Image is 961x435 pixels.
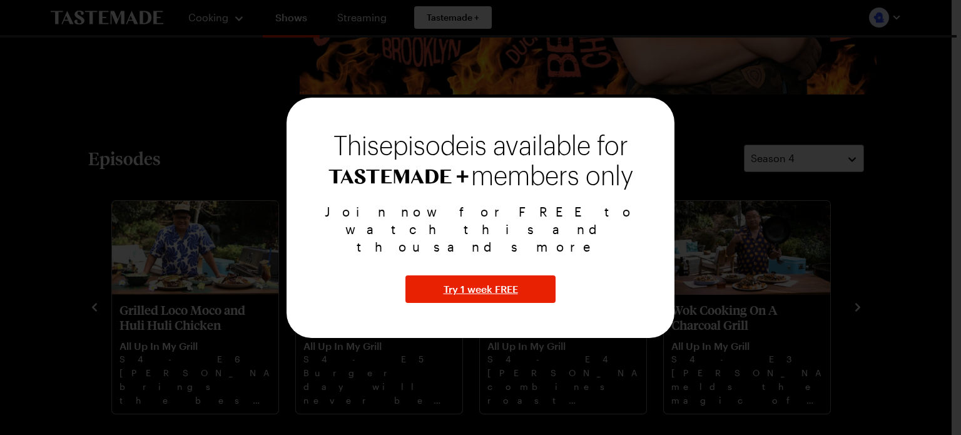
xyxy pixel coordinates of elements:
[328,169,469,184] img: Tastemade+
[333,134,628,159] span: This episode is available for
[471,163,633,190] span: members only
[444,282,518,297] span: Try 1 week FREE
[405,275,556,303] button: Try 1 week FREE
[302,203,659,255] p: Join now for FREE to watch this and thousands more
